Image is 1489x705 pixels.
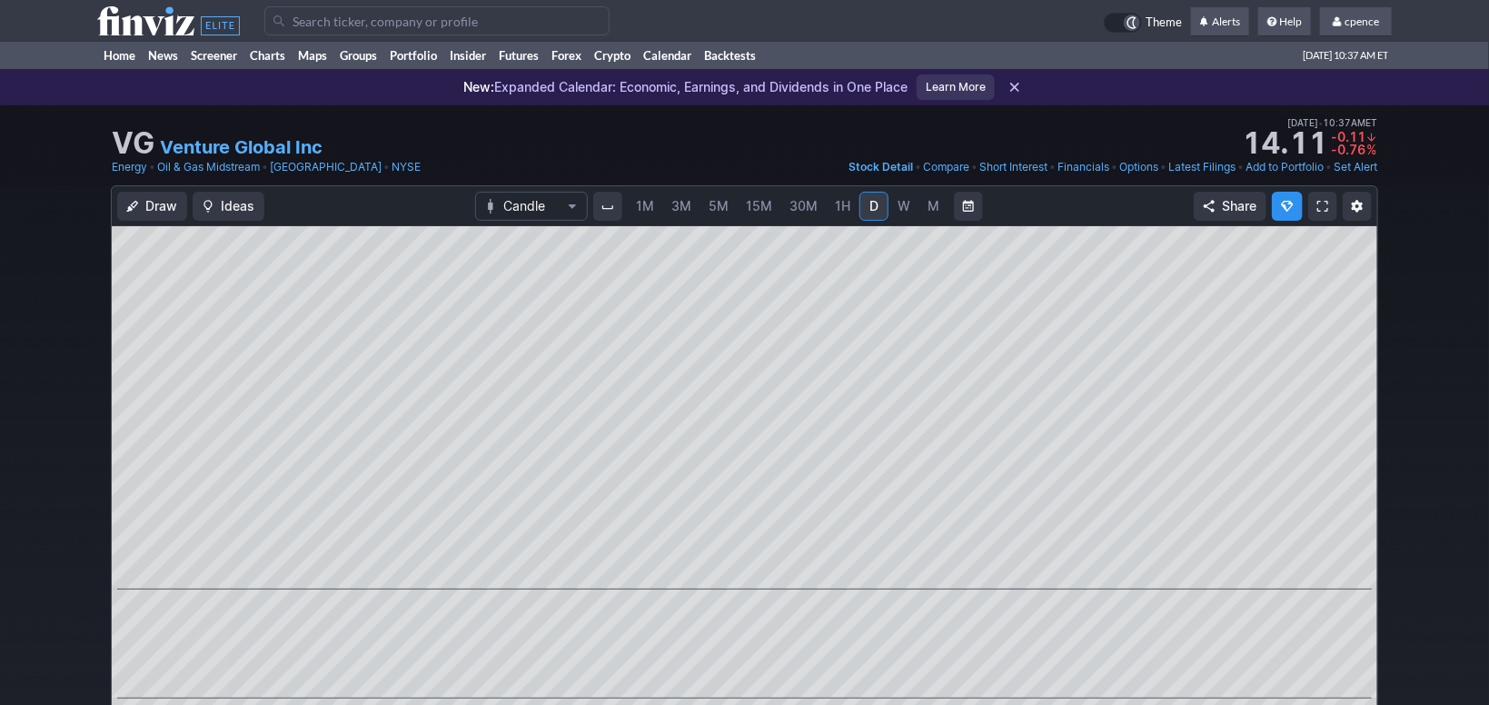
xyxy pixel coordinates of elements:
[923,158,969,176] a: Compare
[1222,197,1256,215] span: Share
[637,42,698,69] a: Calendar
[1325,158,1332,176] span: •
[746,198,772,213] span: 15M
[383,42,443,69] a: Portfolio
[1168,158,1236,176] a: Latest Filings
[1146,13,1182,33] span: Theme
[919,192,948,221] a: M
[1237,158,1244,176] span: •
[160,134,323,160] a: Venture Global Inc
[383,158,390,176] span: •
[1303,42,1388,69] span: [DATE] 10:37 AM ET
[1272,192,1303,221] button: Explore new features
[117,192,187,221] button: Draw
[475,192,588,221] button: Chart Type
[698,42,762,69] a: Backtests
[1049,158,1056,176] span: •
[593,192,622,221] button: Interval
[149,158,155,176] span: •
[492,42,545,69] a: Futures
[193,192,264,221] button: Ideas
[221,197,254,215] span: Ideas
[1119,158,1158,176] a: Options
[1160,158,1166,176] span: •
[979,158,1047,176] a: Short Interest
[781,192,826,221] a: 30M
[157,158,260,176] a: Oil & Gas Midstream
[827,192,859,221] a: 1H
[859,192,888,221] a: D
[1243,129,1327,158] strong: 14.11
[503,197,560,215] span: Candle
[243,42,292,69] a: Charts
[954,192,983,221] button: Range
[392,158,421,176] a: NYSE
[264,6,610,35] input: Search
[1318,114,1323,131] span: •
[463,79,494,94] span: New:
[849,160,913,174] span: Stock Detail
[545,42,588,69] a: Forex
[636,198,654,213] span: 1M
[1331,129,1365,144] span: -0.11
[270,158,382,176] a: [GEOGRAPHIC_DATA]
[262,158,268,176] span: •
[915,158,921,176] span: •
[145,197,177,215] span: Draw
[112,129,154,158] h1: VG
[1308,192,1337,221] a: Fullscreen
[463,78,908,96] p: Expanded Calendar: Economic, Earnings, and Dividends in One Place
[1111,158,1117,176] span: •
[1334,158,1377,176] a: Set Alert
[1320,7,1392,36] a: cpence
[1343,192,1372,221] button: Chart Settings
[1104,13,1182,33] a: Theme
[849,158,913,176] a: Stock Detail
[709,198,729,213] span: 5M
[738,192,780,221] a: 15M
[333,42,383,69] a: Groups
[671,198,691,213] span: 3M
[1345,15,1379,28] span: cpence
[789,198,818,213] span: 30M
[889,192,918,221] a: W
[835,198,850,213] span: 1H
[1057,158,1109,176] a: Financials
[628,192,662,221] a: 1M
[971,158,978,176] span: •
[898,198,910,213] span: W
[1191,7,1249,36] a: Alerts
[869,198,879,213] span: D
[928,198,940,213] span: M
[1194,192,1266,221] button: Share
[1258,7,1311,36] a: Help
[184,42,243,69] a: Screener
[292,42,333,69] a: Maps
[1246,158,1324,176] a: Add to Portfolio
[588,42,637,69] a: Crypto
[663,192,700,221] a: 3M
[112,158,147,176] a: Energy
[1287,114,1377,131] span: [DATE] 10:37AM ET
[443,42,492,69] a: Insider
[97,42,142,69] a: Home
[142,42,184,69] a: News
[917,74,995,100] a: Learn More
[1331,142,1365,157] span: -0.76
[1168,160,1236,174] span: Latest Filings
[1367,142,1377,157] span: %
[700,192,737,221] a: 5M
